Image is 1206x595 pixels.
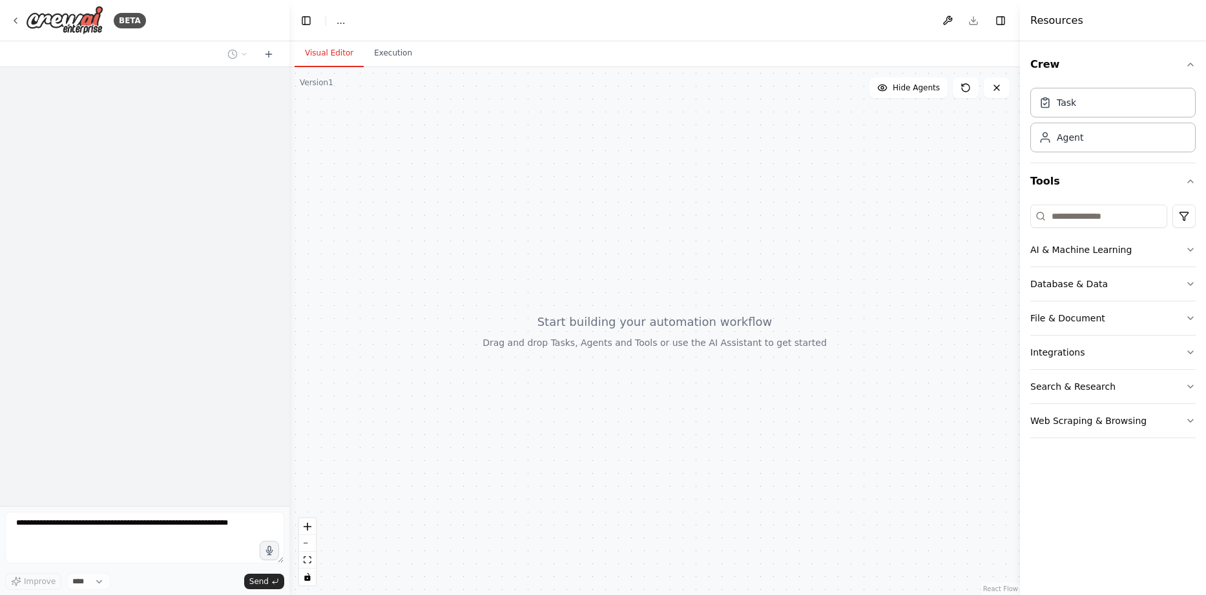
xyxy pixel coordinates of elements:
button: Database & Data [1030,267,1196,301]
button: Search & Research [1030,370,1196,403]
button: Start a new chat [258,46,279,62]
button: Web Scraping & Browsing [1030,404,1196,438]
a: React Flow attribution [983,585,1018,592]
button: Improve [5,573,61,590]
div: Search & Research [1030,380,1116,393]
button: Execution [364,40,422,67]
span: Send [249,576,269,587]
div: Task [1057,96,1076,109]
button: Integrations [1030,336,1196,369]
div: Version 1 [300,77,333,88]
div: BETA [114,13,146,28]
button: zoom in [299,518,316,535]
img: Logo [26,6,103,35]
nav: breadcrumb [337,14,345,27]
button: Visual Editor [295,40,364,67]
div: Integrations [1030,346,1085,359]
button: AI & Machine Learning [1030,233,1196,267]
button: Click to speak your automation idea [260,541,279,560]
div: Agent [1057,131,1083,144]
button: Switch to previous chat [222,46,253,62]
h4: Resources [1030,13,1083,28]
span: Hide Agents [893,83,940,93]
div: Database & Data [1030,277,1108,290]
button: File & Document [1030,301,1196,335]
button: Send [244,574,284,589]
div: Tools [1030,199,1196,449]
button: Hide Agents [869,77,948,98]
button: fit view [299,552,316,569]
div: React Flow controls [299,518,316,585]
div: File & Document [1030,312,1105,325]
button: zoom out [299,535,316,552]
button: Tools [1030,163,1196,199]
button: toggle interactivity [299,569,316,585]
span: ... [337,14,345,27]
button: Crew [1030,46,1196,83]
button: Hide left sidebar [297,12,315,30]
div: Crew [1030,83,1196,163]
div: AI & Machine Learning [1030,243,1132,256]
span: Improve [24,576,56,587]
button: Hide right sidebar [992,12,1010,30]
div: Web Scraping & Browsing [1030,414,1147,427]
